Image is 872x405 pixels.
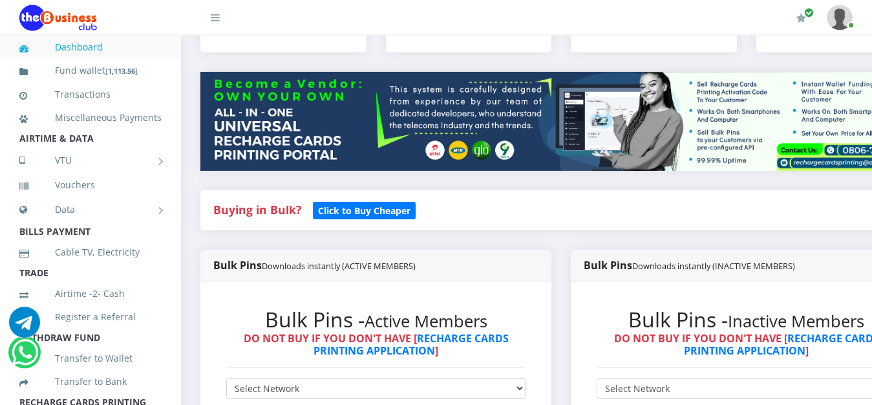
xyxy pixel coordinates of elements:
[19,344,162,373] a: Transfer to Wallet
[19,279,162,309] a: Airtime -2- Cash
[213,258,416,272] strong: Bulk Pins
[19,80,162,109] a: Transactions
[19,103,162,133] a: Miscellaneous Payments
[244,331,509,358] strong: DO NOT BUY IF YOU DON'T HAVE [ ]
[318,204,410,217] b: Click to Buy Cheaper
[314,331,509,358] a: RECHARGE CARDS PRINTING APPLICATION
[827,5,853,30] img: User
[19,237,162,267] a: Cable TV, Electricity
[584,258,795,272] strong: Bulk Pins
[226,307,526,332] h2: Bulk Pins -
[19,56,162,86] a: Fund wallet[1,113.56]
[796,13,806,23] i: Renew/Upgrade Subscription
[213,202,301,217] strong: Buying in Bulk?
[19,32,162,62] a: Dashboard
[19,170,162,200] a: Vouchers
[728,310,864,333] small: Inactive Members
[19,367,162,397] a: Transfer to Bank
[19,5,97,31] img: Logo
[12,347,38,368] a: Chat for support
[9,316,40,338] a: Chat for support
[262,260,416,272] small: Downloads instantly (ACTIVE MEMBERS)
[313,202,416,217] a: Click to Buy Cheaper
[19,302,162,332] a: Register a Referral
[632,260,795,272] small: Downloads instantly (INACTIVE MEMBERS)
[19,193,162,226] a: Data
[365,310,487,333] small: Active Members
[105,66,138,76] small: [ ]
[804,8,814,17] span: Renew/Upgrade Subscription
[108,66,135,76] b: 1,113.56
[19,144,162,177] a: VTU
